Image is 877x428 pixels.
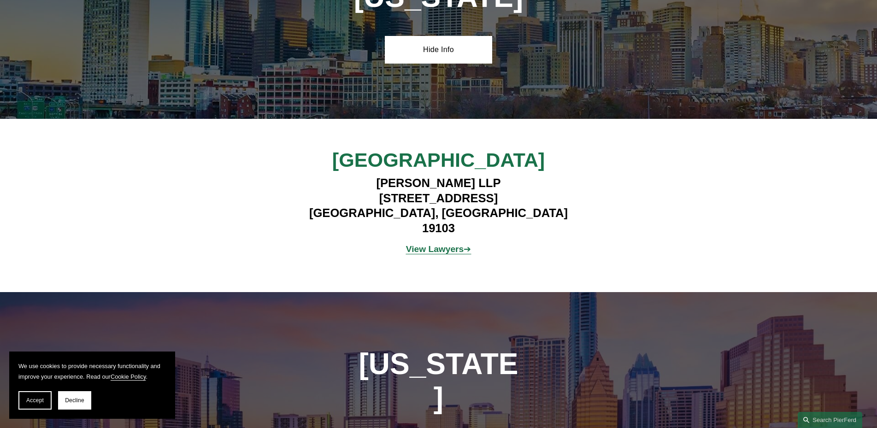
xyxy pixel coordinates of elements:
span: Accept [26,397,44,404]
span: ➔ [406,244,471,254]
a: View Lawyers➔ [406,244,471,254]
strong: View Lawyers [406,244,464,254]
a: Search this site [798,412,862,428]
button: Decline [58,391,91,410]
section: Cookie banner [9,352,175,419]
button: Accept [18,391,52,410]
a: Hide Info [385,36,492,64]
span: [GEOGRAPHIC_DATA] [332,149,545,171]
p: We use cookies to provide necessary functionality and improve your experience. Read our . [18,361,166,382]
a: Cookie Policy [111,373,146,380]
h4: [PERSON_NAME] LLP [STREET_ADDRESS] [GEOGRAPHIC_DATA], [GEOGRAPHIC_DATA] 19103 [304,176,573,235]
h1: [US_STATE] [358,347,519,415]
span: Decline [65,397,84,404]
